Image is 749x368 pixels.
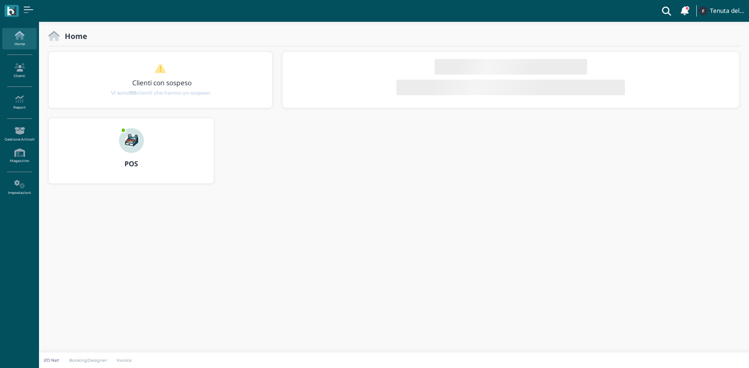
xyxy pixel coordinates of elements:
a: Magazzino [2,145,36,167]
b: POS [124,159,138,168]
a: Clienti [2,60,36,81]
img: ... [119,128,144,153]
a: Gestione Articoli [2,123,36,145]
a: Clienti con sospeso Vi sono110clienti che hanno un sospeso [64,63,257,97]
a: ... Tenuta del Barco [698,2,744,20]
h4: Tenuta del Barco [710,8,744,14]
div: 1 / 1 [49,52,272,108]
a: ... POS [48,118,214,193]
a: Impostazioni [2,177,36,198]
a: Report [2,92,36,113]
span: Vi sono clienti che hanno un sospeso [111,89,210,97]
img: ... [699,7,707,15]
h3: Clienti con sospeso [65,79,259,86]
iframe: Help widget launcher [694,344,742,361]
h2: Home [60,32,87,40]
b: 110 [129,90,137,96]
a: Home [2,28,36,49]
img: logo [7,7,16,16]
